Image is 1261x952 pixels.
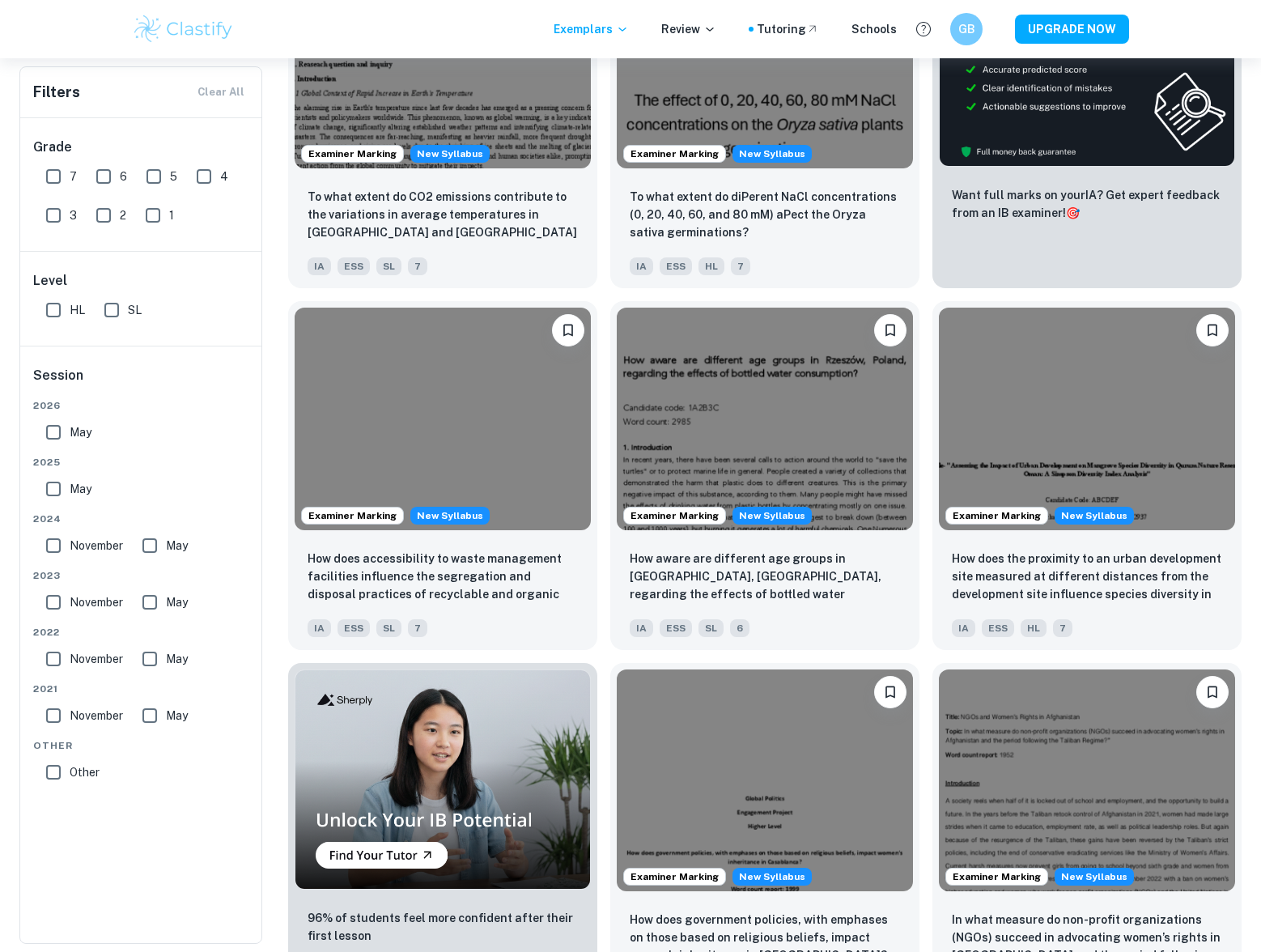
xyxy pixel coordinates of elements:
[128,301,142,319] span: SL
[70,593,123,611] span: November
[757,20,819,38] a: Tutoring
[70,650,123,668] span: November
[33,398,250,413] span: 2026
[610,301,919,649] a: Examiner MarkingStarting from the May 2026 session, the ESS IA requirements have changed. We crea...
[1021,619,1047,637] span: HL
[731,257,750,275] span: 7
[624,147,725,161] span: Examiner Marking
[169,206,174,224] span: 1
[952,619,975,637] span: IA
[660,619,692,637] span: ESS
[874,676,906,708] button: Bookmark
[410,145,490,163] span: New Syllabus
[982,619,1014,637] span: ESS
[33,512,250,526] span: 2024
[630,619,653,637] span: IA
[1053,619,1072,637] span: 7
[70,168,77,185] span: 7
[408,257,427,275] span: 7
[308,909,578,945] p: 96% of students feel more confident after their first lesson
[70,301,85,319] span: HL
[410,507,490,525] span: New Syllabus
[1066,206,1080,219] span: 🎯
[33,738,250,753] span: Other
[295,669,591,890] img: Thumbnail
[220,168,228,185] span: 4
[946,869,1047,884] span: Examiner Marking
[308,257,331,275] span: IA
[630,188,900,241] p: To what extent do diPerent NaCl concentrations (0, 20, 40, 60, and 80 mM) aPect the Oryza sativa ...
[1196,314,1229,346] button: Bookmark
[33,366,250,398] h6: Session
[33,271,250,291] h6: Level
[166,707,188,725] span: May
[70,480,91,498] span: May
[70,707,123,725] span: November
[308,188,578,243] p: To what extent do CO2 emissions contribute to the variations in average temperatures in Indonesia...
[338,619,370,637] span: ESS
[33,682,250,696] span: 2021
[70,537,123,555] span: November
[732,868,812,886] div: Starting from the May 2026 session, the Global Politics Engagement Activity requirements have cha...
[554,20,629,38] p: Exemplars
[1055,507,1134,525] span: New Syllabus
[33,455,250,470] span: 2025
[1055,507,1134,525] div: Starting from the May 2026 session, the ESS IA requirements have changed. We created this exempla...
[952,186,1222,222] p: Want full marks on your IA ? Get expert feedback from an IB examiner!
[70,206,77,224] span: 3
[408,619,427,637] span: 7
[939,669,1235,891] img: Global Politics Engagement Activity IA example thumbnail: In what measure do non-profit organizati
[660,257,692,275] span: ESS
[70,423,91,441] span: May
[376,257,401,275] span: SL
[624,508,725,523] span: Examiner Marking
[661,20,716,38] p: Review
[33,81,80,104] h6: Filters
[950,13,983,45] button: GB
[338,257,370,275] span: ESS
[132,13,235,45] img: Clastify logo
[1015,15,1129,44] button: UPGRADE NOW
[33,625,250,640] span: 2022
[70,763,100,781] span: Other
[698,619,724,637] span: SL
[288,301,597,649] a: Examiner MarkingStarting from the May 2026 session, the ESS IA requirements have changed. We crea...
[120,168,127,185] span: 6
[874,314,906,346] button: Bookmark
[732,868,812,886] span: New Syllabus
[910,15,937,43] button: Help and Feedback
[617,308,913,529] img: ESS IA example thumbnail: How aware are different age groups in Rz
[698,257,724,275] span: HL
[33,138,250,157] h6: Grade
[851,20,897,38] a: Schools
[295,308,591,529] img: ESS IA example thumbnail: How does accessibility to waste manageme
[120,206,126,224] span: 2
[308,619,331,637] span: IA
[410,507,490,525] div: Starting from the May 2026 session, the ESS IA requirements have changed. We created this exempla...
[957,20,976,38] h6: GB
[166,537,188,555] span: May
[946,508,1047,523] span: Examiner Marking
[166,650,188,668] span: May
[410,145,490,163] div: Starting from the May 2026 session, the ESS IA requirements have changed. We created this exempla...
[170,168,177,185] span: 5
[308,550,578,605] p: How does accessibility to waste management facilities influence the segregation and disposal prac...
[302,508,403,523] span: Examiner Marking
[624,869,725,884] span: Examiner Marking
[552,314,584,346] button: Bookmark
[732,507,812,525] div: Starting from the May 2026 session, the ESS IA requirements have changed. We created this exempla...
[166,593,188,611] span: May
[617,669,913,891] img: Global Politics Engagement Activity IA example thumbnail: How does government policies, with empha
[730,619,749,637] span: 6
[1055,868,1134,886] span: New Syllabus
[732,145,812,163] div: Starting from the May 2026 session, the ESS IA requirements have changed. We created this exempla...
[1055,868,1134,886] div: Starting from the May 2026 session, the Global Politics Engagement Activity requirements have cha...
[376,619,401,637] span: SL
[33,568,250,583] span: 2023
[302,147,403,161] span: Examiner Marking
[1196,676,1229,708] button: Bookmark
[939,308,1235,529] img: ESS IA example thumbnail: How does the proximity to an urban devel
